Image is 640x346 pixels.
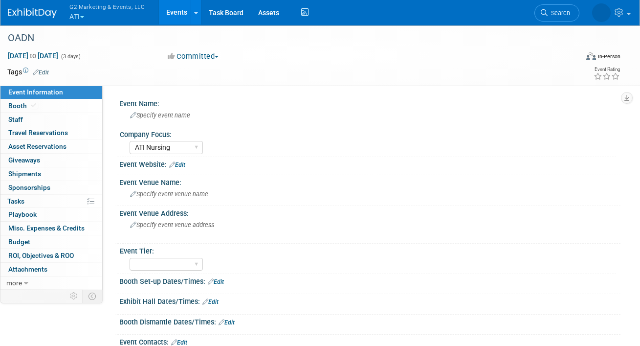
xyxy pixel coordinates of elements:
[202,299,219,305] a: Edit
[8,170,41,178] span: Shipments
[164,51,222,62] button: Committed
[119,274,620,287] div: Booth Set-up Dates/Times:
[0,195,102,208] a: Tasks
[130,190,208,198] span: Specify event venue name
[66,290,83,302] td: Personalize Event Tab Strip
[119,294,620,307] div: Exhibit Hall Dates/Times:
[8,129,68,137] span: Travel Reservations
[548,9,570,17] span: Search
[8,224,85,232] span: Misc. Expenses & Credits
[7,67,49,77] td: Tags
[69,1,145,12] span: G2 Marketing & Events, LLC
[119,315,620,327] div: Booth Dismantle Dates/Times:
[8,252,74,259] span: ROI, Objectives & ROO
[0,113,102,126] a: Staff
[0,86,102,99] a: Event Information
[0,99,102,113] a: Booth
[119,157,620,170] div: Event Website:
[0,140,102,153] a: Asset Reservations
[219,319,235,326] a: Edit
[60,53,81,60] span: (3 days)
[0,249,102,262] a: ROI, Objectives & ROO
[8,156,40,164] span: Giveaways
[8,210,37,218] span: Playbook
[0,277,102,290] a: more
[130,112,190,119] span: Specify event name
[120,127,616,139] div: Company Focus:
[119,175,620,187] div: Event Venue Name:
[8,88,63,96] span: Event Information
[120,244,616,256] div: Event Tier:
[0,126,102,139] a: Travel Reservations
[586,52,596,60] img: Format-Inperson.png
[0,208,102,221] a: Playbook
[8,184,50,191] span: Sponsorships
[8,265,47,273] span: Attachments
[534,4,579,22] a: Search
[8,115,23,123] span: Staff
[8,8,57,18] img: ExhibitDay
[592,3,611,22] img: Nora McQuillan
[119,206,620,218] div: Event Venue Address:
[31,103,36,108] i: Booth reservation complete
[0,167,102,181] a: Shipments
[83,290,103,302] td: Toggle Event Tabs
[33,69,49,76] a: Edit
[0,263,102,276] a: Attachments
[0,222,102,235] a: Misc. Expenses & Credits
[0,154,102,167] a: Giveaways
[7,197,24,205] span: Tasks
[4,29,568,47] div: OADN
[8,102,38,110] span: Booth
[594,67,620,72] div: Event Rating
[208,278,224,285] a: Edit
[8,142,66,150] span: Asset Reservations
[6,279,22,287] span: more
[530,51,620,66] div: Event Format
[28,52,38,60] span: to
[597,53,620,60] div: In-Person
[130,221,214,229] span: Specify event venue address
[171,339,187,346] a: Edit
[0,181,102,194] a: Sponsorships
[169,161,185,168] a: Edit
[7,51,59,60] span: [DATE] [DATE]
[8,238,30,246] span: Budget
[0,235,102,249] a: Budget
[119,96,620,109] div: Event Name:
